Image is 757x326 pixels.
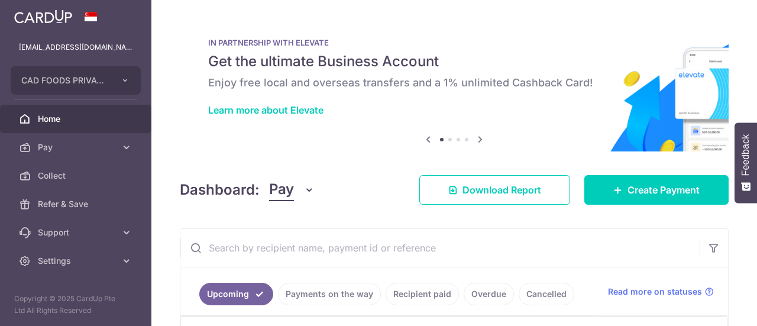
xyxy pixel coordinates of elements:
[38,198,116,210] span: Refer & Save
[608,286,714,298] a: Read more on statuses
[11,66,141,95] button: CAD FOODS PRIVATE LIMITED
[278,283,381,305] a: Payments on the way
[462,183,541,197] span: Download Report
[627,183,700,197] span: Create Payment
[38,141,116,153] span: Pay
[199,283,273,305] a: Upcoming
[269,179,315,201] button: Pay
[608,286,702,298] span: Read more on statuses
[419,175,570,205] a: Download Report
[735,122,757,203] button: Feedback - Show survey
[38,227,116,238] span: Support
[519,283,574,305] a: Cancelled
[21,75,109,86] span: CAD FOODS PRIVATE LIMITED
[19,41,132,53] p: [EMAIL_ADDRESS][DOMAIN_NAME]
[180,19,729,151] img: Renovation banner
[38,170,116,182] span: Collect
[14,9,72,24] img: CardUp
[584,175,729,205] a: Create Payment
[38,113,116,125] span: Home
[180,229,700,267] input: Search by recipient name, payment id or reference
[386,283,459,305] a: Recipient paid
[38,255,116,267] span: Settings
[208,76,700,90] h6: Enjoy free local and overseas transfers and a 1% unlimited Cashback Card!
[208,38,700,47] p: IN PARTNERSHIP WITH ELEVATE
[269,179,294,201] span: Pay
[208,104,323,116] a: Learn more about Elevate
[464,283,514,305] a: Overdue
[740,134,751,176] span: Feedback
[208,52,700,71] h5: Get the ultimate Business Account
[180,179,260,201] h4: Dashboard:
